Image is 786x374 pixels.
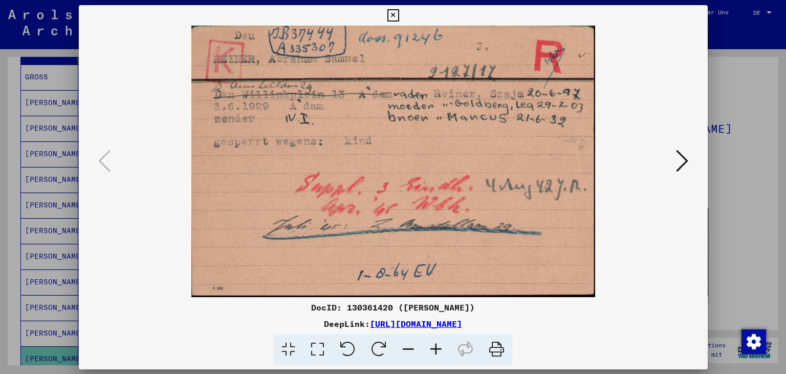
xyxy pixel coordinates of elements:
div: DocID: 130361420 ([PERSON_NAME]) [79,301,708,314]
a: [URL][DOMAIN_NAME] [370,319,462,329]
div: DeepLink: [79,318,708,330]
div: Zustimmung ändern [741,329,766,354]
img: 001.jpg [114,26,673,297]
img: Zustimmung ändern [741,329,766,354]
